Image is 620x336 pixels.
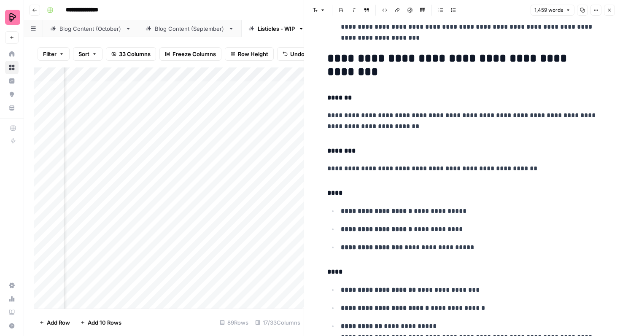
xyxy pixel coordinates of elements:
[241,20,311,37] a: Listicles - WIP
[5,319,19,333] button: Help + Support
[238,50,268,58] span: Row Height
[73,47,102,61] button: Sort
[78,50,89,58] span: Sort
[159,47,221,61] button: Freeze Columns
[252,316,304,329] div: 17/33 Columns
[5,292,19,306] a: Usage
[38,47,70,61] button: Filter
[5,10,20,25] img: Preply Logo
[258,24,295,33] div: Listicles - WIP
[5,101,19,115] a: Your Data
[43,50,57,58] span: Filter
[531,5,574,16] button: 1,459 words
[5,47,19,61] a: Home
[43,20,138,37] a: Blog Content (October)
[5,61,19,74] a: Browse
[277,47,310,61] button: Undo
[216,316,252,329] div: 89 Rows
[5,74,19,88] a: Insights
[34,316,75,329] button: Add Row
[173,50,216,58] span: Freeze Columns
[5,279,19,292] a: Settings
[75,316,127,329] button: Add 10 Rows
[5,7,19,28] button: Workspace: Preply
[106,47,156,61] button: 33 Columns
[138,20,241,37] a: Blog Content (September)
[155,24,225,33] div: Blog Content (September)
[88,318,121,327] span: Add 10 Rows
[5,88,19,101] a: Opportunities
[290,50,305,58] span: Undo
[119,50,151,58] span: 33 Columns
[47,318,70,327] span: Add Row
[225,47,274,61] button: Row Height
[59,24,122,33] div: Blog Content (October)
[5,306,19,319] a: Learning Hub
[534,6,563,14] span: 1,459 words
